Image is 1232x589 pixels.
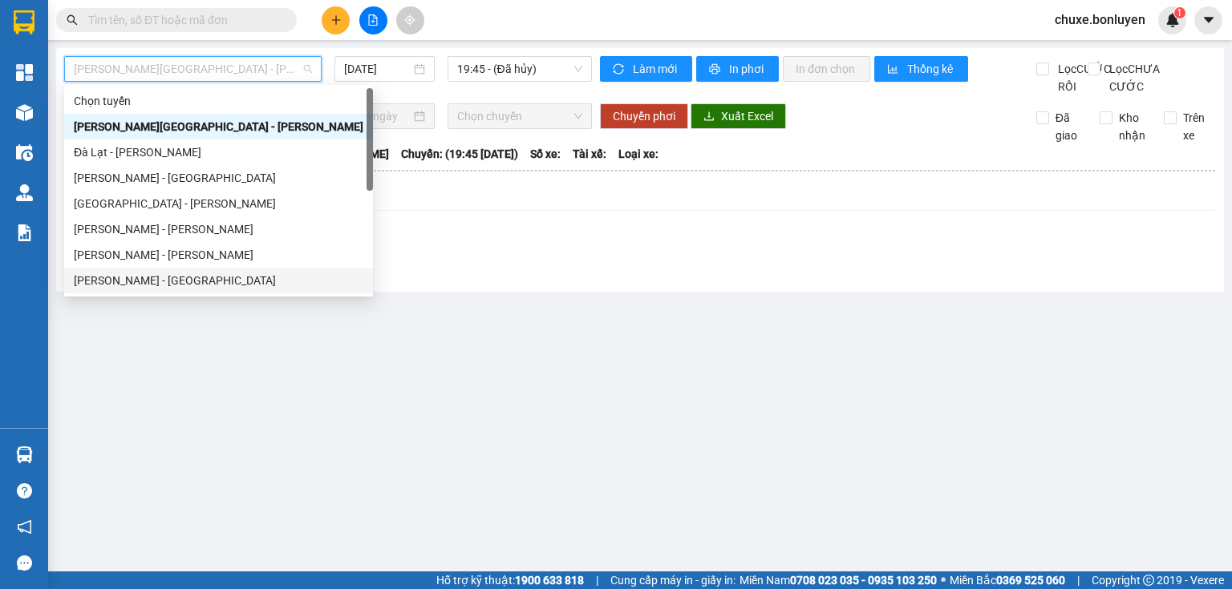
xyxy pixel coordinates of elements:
[16,446,33,463] img: warehouse-icon
[600,56,692,82] button: syncLàm mới
[1177,7,1182,18] span: 1
[401,145,518,163] span: Chuyến: (19:45 [DATE])
[1177,109,1216,144] span: Trên xe
[996,574,1065,587] strong: 0369 525 060
[457,57,583,81] span: 19:45 - (Đã hủy)
[74,57,312,81] span: Phú Quốc - Sài Gòn - Bình Phước
[64,165,373,191] div: Vĩnh Thuận - Đà Lạt
[330,14,342,26] span: plus
[874,56,968,82] button: bar-chartThống kê
[783,56,870,82] button: In đơn chọn
[613,63,626,76] span: sync
[367,14,379,26] span: file-add
[322,6,350,34] button: plus
[88,11,278,29] input: Tìm tên, số ĐT hoặc mã đơn
[1052,60,1113,95] span: Lọc CƯỚC RỒI
[1049,109,1088,144] span: Đã giao
[1202,13,1216,27] span: caret-down
[600,103,688,129] button: Chuyển phơi
[14,10,34,34] img: logo-vxr
[16,64,33,81] img: dashboard-icon
[64,268,373,293] div: Hà Tiên - Đà Nẵng
[74,92,363,110] div: Chọn tuyến
[941,577,946,583] span: ⚪️
[64,242,373,268] div: Hà Tiên - Gia Lai
[530,145,561,163] span: Số xe:
[359,6,387,34] button: file-add
[1165,13,1180,27] img: icon-new-feature
[74,169,363,187] div: [PERSON_NAME] - [GEOGRAPHIC_DATA]
[344,107,410,125] input: Chọn ngày
[457,104,583,128] span: Chọn chuyến
[1194,6,1222,34] button: caret-down
[740,571,937,589] span: Miền Nam
[64,114,373,139] div: Phú Quốc - Sài Gòn - Bình Phước
[16,144,33,161] img: warehouse-icon
[64,88,373,114] div: Chọn tuyến
[790,574,937,587] strong: 0708 023 035 - 0935 103 250
[64,139,373,165] div: Đà Lạt - Vĩnh Thuận
[1143,575,1154,586] span: copyright
[16,184,33,201] img: warehouse-icon
[404,14,415,26] span: aim
[74,195,363,212] div: [GEOGRAPHIC_DATA] - [PERSON_NAME]
[74,272,363,289] div: [PERSON_NAME] - [GEOGRAPHIC_DATA]
[67,14,78,26] span: search
[691,103,786,129] button: downloadXuất Excel
[887,63,901,76] span: bar-chart
[709,63,723,76] span: printer
[1077,571,1080,589] span: |
[74,118,363,135] div: [PERSON_NAME][GEOGRAPHIC_DATA] - [PERSON_NAME]
[1103,60,1165,95] span: Lọc CHƯA CƯỚC
[1042,10,1158,30] span: chuxe.bonluyen
[950,571,1065,589] span: Miền Bắc
[74,246,363,264] div: [PERSON_NAME] - [PERSON_NAME]
[64,191,373,216] div: Đà Nẵng - Hà Tiên
[17,519,32,535] span: notification
[573,145,606,163] span: Tài xế:
[1174,7,1185,18] sup: 1
[633,60,679,78] span: Làm mới
[696,56,779,82] button: printerIn phơi
[436,571,584,589] span: Hỗ trợ kỹ thuật:
[729,60,766,78] span: In phơi
[610,571,736,589] span: Cung cấp máy in - giấy in:
[344,60,410,78] input: 14/09/2025
[16,224,33,241] img: solution-icon
[618,145,659,163] span: Loại xe:
[596,571,598,589] span: |
[515,574,584,587] strong: 1900 633 818
[17,555,32,571] span: message
[74,220,363,238] div: [PERSON_NAME] - [PERSON_NAME]
[64,216,373,242] div: Gia Lai - Hà Tiên
[17,483,32,498] span: question-circle
[907,60,955,78] span: Thống kê
[16,104,33,121] img: warehouse-icon
[74,143,363,161] div: Đà Lạt - [PERSON_NAME]
[1112,109,1152,144] span: Kho nhận
[396,6,424,34] button: aim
